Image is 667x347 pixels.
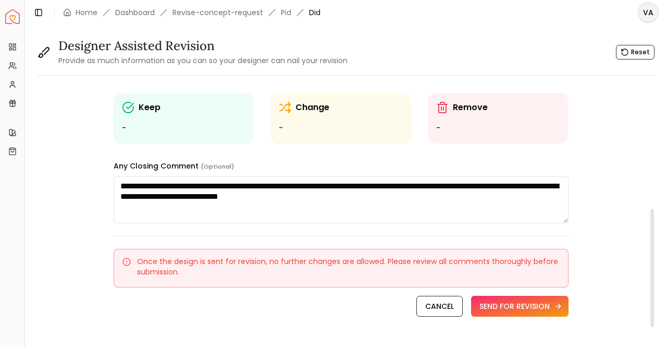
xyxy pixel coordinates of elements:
ul: - [279,122,403,135]
a: Revise-concept-request [172,7,263,18]
button: Reset [616,45,654,59]
p: Remove [453,101,488,114]
a: Pid [281,7,291,18]
button: VA [638,2,659,23]
a: Dashboard [115,7,155,18]
img: Spacejoy Logo [5,9,20,24]
ul: - [436,122,560,135]
p: Change [295,101,329,114]
span: VA [639,3,658,22]
h3: Designer Assisted Revision [58,38,348,54]
small: (Optional) [201,162,234,171]
nav: breadcrumb [63,7,320,18]
ul: - [122,122,246,135]
div: Once the design is sent for revision, no further changes are allowed. Please review all comments ... [122,256,560,277]
small: Provide as much information as you can so your designer can nail your revision [58,55,348,66]
span: Did [309,7,320,18]
a: Spacejoy [5,9,20,24]
button: SEND FOR REVISION [471,296,569,317]
a: CANCEL [416,296,463,317]
a: Home [76,7,97,18]
label: Any Closing Comment [114,161,234,171]
p: Keep [139,101,160,114]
